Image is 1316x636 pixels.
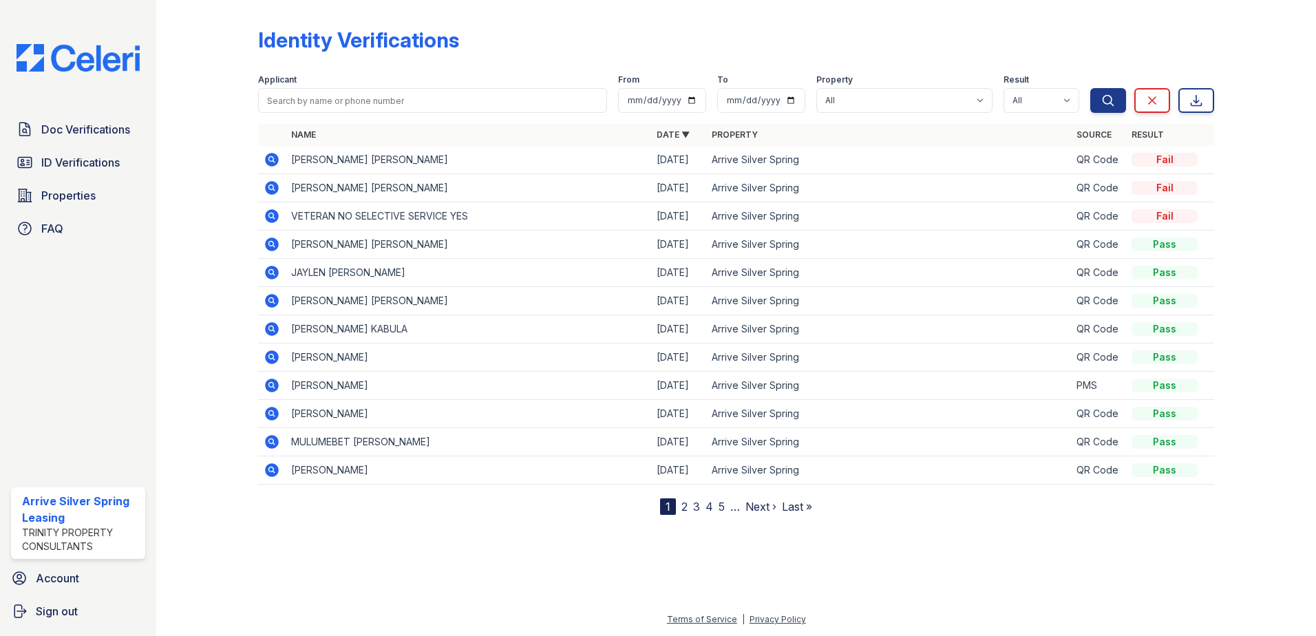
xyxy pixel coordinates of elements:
[1076,129,1112,140] a: Source
[258,28,459,52] div: Identity Verifications
[651,174,706,202] td: [DATE]
[1071,428,1126,456] td: QR Code
[286,287,651,315] td: [PERSON_NAME] [PERSON_NAME]
[1132,181,1198,195] div: Fail
[1132,350,1198,364] div: Pass
[286,146,651,174] td: [PERSON_NAME] [PERSON_NAME]
[750,614,806,624] a: Privacy Policy
[651,456,706,485] td: [DATE]
[291,129,316,140] a: Name
[712,129,758,140] a: Property
[706,372,1072,400] td: Arrive Silver Spring
[286,231,651,259] td: [PERSON_NAME] [PERSON_NAME]
[286,343,651,372] td: [PERSON_NAME]
[706,174,1072,202] td: Arrive Silver Spring
[651,428,706,456] td: [DATE]
[1071,456,1126,485] td: QR Code
[11,149,145,176] a: ID Verifications
[706,343,1072,372] td: Arrive Silver Spring
[651,400,706,428] td: [DATE]
[6,44,151,72] img: CE_Logo_Blue-a8612792a0a2168367f1c8372b55b34899dd931a85d93a1a3d3e32e68fde9ad4.png
[286,259,651,287] td: JAYLEN [PERSON_NAME]
[41,121,130,138] span: Doc Verifications
[651,146,706,174] td: [DATE]
[651,202,706,231] td: [DATE]
[719,500,725,513] a: 5
[1071,231,1126,259] td: QR Code
[816,74,853,85] label: Property
[11,215,145,242] a: FAQ
[1071,174,1126,202] td: QR Code
[1071,372,1126,400] td: PMS
[1132,237,1198,251] div: Pass
[651,372,706,400] td: [DATE]
[651,259,706,287] td: [DATE]
[286,315,651,343] td: [PERSON_NAME] KABULA
[22,526,140,553] div: Trinity Property Consultants
[706,456,1072,485] td: Arrive Silver Spring
[1071,343,1126,372] td: QR Code
[11,116,145,143] a: Doc Verifications
[1132,322,1198,336] div: Pass
[1132,266,1198,279] div: Pass
[651,231,706,259] td: [DATE]
[681,500,688,513] a: 2
[1071,146,1126,174] td: QR Code
[706,202,1072,231] td: Arrive Silver Spring
[651,343,706,372] td: [DATE]
[618,74,639,85] label: From
[41,154,120,171] span: ID Verifications
[1132,379,1198,392] div: Pass
[660,498,676,515] div: 1
[1132,294,1198,308] div: Pass
[745,500,776,513] a: Next ›
[11,182,145,209] a: Properties
[36,603,78,619] span: Sign out
[286,400,651,428] td: [PERSON_NAME]
[1071,315,1126,343] td: QR Code
[286,174,651,202] td: [PERSON_NAME] [PERSON_NAME]
[651,315,706,343] td: [DATE]
[706,400,1072,428] td: Arrive Silver Spring
[705,500,713,513] a: 4
[1132,435,1198,449] div: Pass
[667,614,737,624] a: Terms of Service
[782,500,812,513] a: Last »
[1071,259,1126,287] td: QR Code
[258,74,297,85] label: Applicant
[1132,463,1198,477] div: Pass
[706,315,1072,343] td: Arrive Silver Spring
[706,428,1072,456] td: Arrive Silver Spring
[286,202,651,231] td: VETERAN NO SELECTIVE SERVICE YES
[706,146,1072,174] td: Arrive Silver Spring
[22,493,140,526] div: Arrive Silver Spring Leasing
[1132,407,1198,421] div: Pass
[717,74,728,85] label: To
[706,259,1072,287] td: Arrive Silver Spring
[1132,129,1164,140] a: Result
[6,564,151,592] a: Account
[657,129,690,140] a: Date ▼
[651,287,706,315] td: [DATE]
[742,614,745,624] div: |
[1071,287,1126,315] td: QR Code
[6,597,151,625] a: Sign out
[706,231,1072,259] td: Arrive Silver Spring
[286,428,651,456] td: MULUMEBET [PERSON_NAME]
[1071,202,1126,231] td: QR Code
[730,498,740,515] span: …
[693,500,700,513] a: 3
[286,372,651,400] td: [PERSON_NAME]
[1004,74,1029,85] label: Result
[258,88,607,113] input: Search by name or phone number
[36,570,79,586] span: Account
[1071,400,1126,428] td: QR Code
[1132,209,1198,223] div: Fail
[286,456,651,485] td: [PERSON_NAME]
[1132,153,1198,167] div: Fail
[41,220,63,237] span: FAQ
[41,187,96,204] span: Properties
[706,287,1072,315] td: Arrive Silver Spring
